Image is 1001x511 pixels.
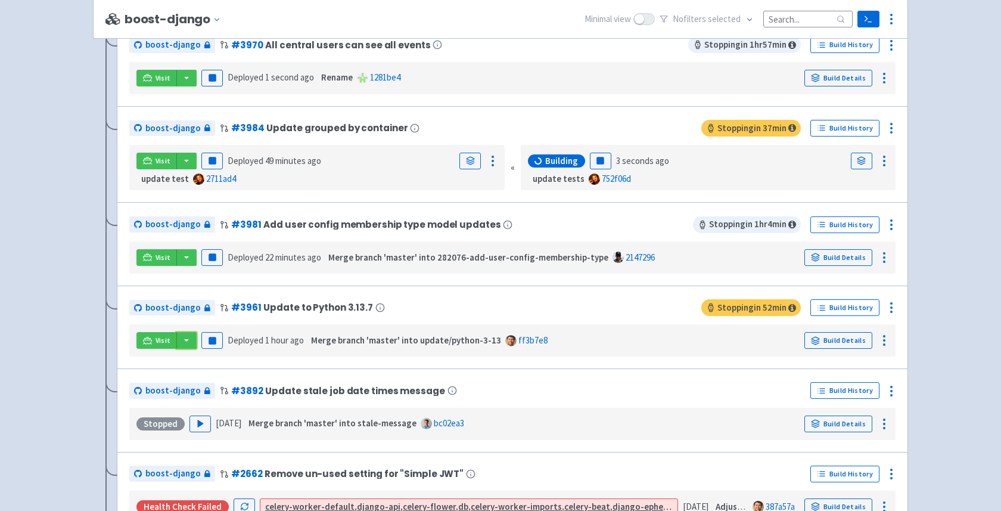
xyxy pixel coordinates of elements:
a: Build Details [804,332,872,349]
strong: update test [141,173,189,184]
a: #2662 [231,467,262,480]
input: Search... [763,11,853,27]
a: 1281be4 [370,72,400,83]
button: Pause [201,153,223,169]
a: Visit [136,70,177,86]
a: bc02ea3 [434,417,464,429]
a: Visit [136,153,177,169]
span: Minimal view [585,13,631,26]
time: 22 minutes ago [265,252,321,263]
button: Play [189,416,211,432]
span: Deployed [228,335,304,346]
a: boost-django [129,216,215,233]
a: ff3b7e8 [518,335,548,346]
a: boost-django [129,383,215,399]
a: 2147296 [626,252,655,263]
span: boost-django [145,301,201,315]
span: Visit [156,156,171,166]
span: Deployed [228,155,321,166]
a: boost-django [129,37,215,53]
a: #3984 [231,122,264,134]
button: Pause [201,332,223,349]
span: boost-django [145,218,201,231]
span: Deployed [228,252,321,263]
a: Build History [810,216,879,233]
a: #3981 [231,218,261,231]
span: boost-django [145,467,201,481]
strong: Merge branch 'master' into update/python-3-13 [311,335,501,346]
strong: Merge branch 'master' into 282076-add-user-config-membership-type [328,252,608,263]
span: Update stale job date times message [265,386,444,396]
a: Build Details [804,416,872,432]
time: 1 hour ago [265,335,304,346]
a: boost-django [129,300,215,316]
a: 2711ad4 [206,173,236,184]
span: Visit [156,336,171,345]
strong: update tests [533,173,585,184]
span: Add user config membership type model updates [263,219,500,230]
button: Pause [201,70,223,86]
div: « [511,145,515,191]
div: Stopped [136,417,185,431]
span: Update grouped by container [266,123,408,133]
button: Pause [590,153,611,169]
span: Stopping in 37 min [701,120,801,137]
time: 1 second ago [265,72,314,83]
time: [DATE] [216,417,241,429]
a: Terminal [857,11,879,27]
a: Build History [810,466,879,482]
span: Visit [156,73,171,83]
a: Build History [810,382,879,399]
a: Build Details [804,70,872,86]
span: Stopping in 1 hr 4 min [693,216,801,233]
span: Stopping in 52 min [701,299,801,316]
strong: Merge branch 'master' into stale-message [248,417,416,429]
span: Deployed [228,72,314,83]
a: Build History [810,299,879,316]
span: boost-django [145,384,201,398]
span: boost-django [145,38,201,52]
a: boost-django [129,120,215,137]
a: #3892 [231,385,263,397]
span: No filter s [673,13,741,26]
span: Building [545,155,578,167]
span: Update to Python 3.13.7 [263,302,372,312]
a: Build History [810,36,879,53]
strong: Rename [321,72,353,83]
span: boost-django [145,122,201,135]
a: Visit [136,332,177,349]
a: Build Details [804,249,872,266]
a: #3970 [231,39,263,51]
time: 3 seconds ago [616,155,669,166]
a: Visit [136,249,177,266]
a: 752f06d [602,173,631,184]
span: Visit [156,253,171,262]
time: 49 minutes ago [265,155,321,166]
span: Stopping in 1 hr 57 min [688,36,801,53]
span: Remove un-used setting for "Simple JWT" [265,469,464,479]
a: Build History [810,120,879,137]
button: Pause [201,249,223,266]
span: All central users can see all events [265,40,430,50]
a: boost-django [129,466,215,482]
a: #3961 [231,301,261,314]
span: selected [708,13,741,24]
button: boost-django [125,13,226,26]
